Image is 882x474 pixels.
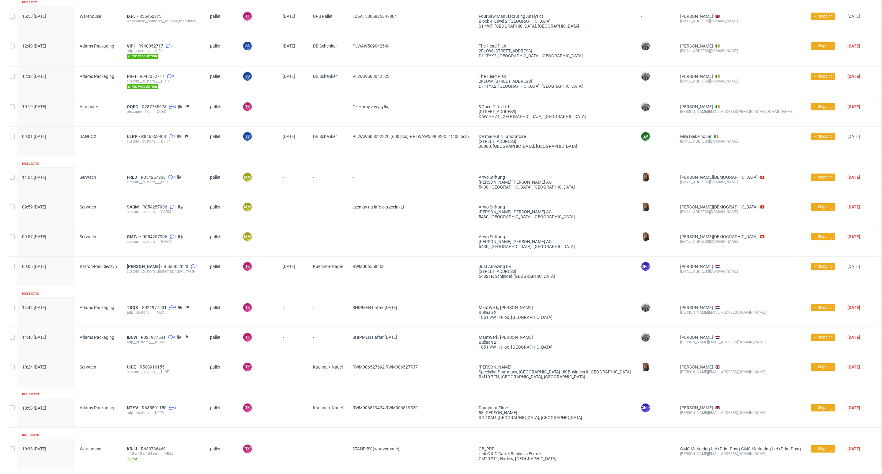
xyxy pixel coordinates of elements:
[167,134,175,139] a: 2
[127,365,140,369] a: UIDE
[210,74,233,89] span: pallet
[166,74,174,79] a: 3
[243,203,252,211] figcaption: MM
[680,205,758,209] a: [PERSON_NAME][DEMOGRAPHIC_DATA]
[313,175,343,189] span: -
[210,175,233,189] span: pallet
[175,205,177,209] span: 1
[141,446,167,451] span: R633736468
[641,72,650,81] img: Zeniuk Magdalena
[22,14,46,19] span: 15:58 [DATE]
[680,369,801,374] div: [PERSON_NAME][EMAIL_ADDRESS][DOMAIN_NAME]
[164,264,190,269] a: R560852023
[641,102,650,111] img: Zeniuk Magdalena
[813,13,833,19] span: → Shipping
[80,264,117,269] span: Karton-Pak Cieszyn
[80,134,96,139] span: JANBOX
[127,369,200,374] div: custom__custom____UIDE
[80,74,114,79] span: Adams Packaging
[127,175,141,180] a: FRLD
[22,392,39,397] div: Due 6 days
[80,405,114,410] span: Adams Packaging
[479,53,631,58] div: D11TYX2, [GEOGRAPHIC_DATA] , [GEOGRAPHIC_DATA]
[313,365,343,379] span: Kuehne + Nagel
[641,173,650,182] img: Angelina Marć
[243,333,252,342] figcaption: TK
[847,234,860,239] span: [DATE]
[80,175,96,180] span: Serwach
[680,175,758,180] a: [PERSON_NAME][DEMOGRAPHIC_DATA]
[175,234,177,239] span: 1
[479,114,631,119] div: D6W HH74, [GEOGRAPHIC_DATA] , [GEOGRAPHIC_DATA]
[142,205,168,209] a: R054257906
[22,104,46,109] span: 10:19 [DATE]
[141,134,167,139] a: R846352408
[80,305,114,310] span: Adams Packaging
[641,11,670,19] div: -
[210,365,233,379] span: pallet
[479,134,631,139] div: Dermaceutic Laboratoire
[127,446,141,451] span: KRJJ
[283,305,303,320] span: -
[680,209,801,214] div: [EMAIL_ADDRESS][DOMAIN_NAME]
[641,132,650,141] figcaption: ZP
[283,205,303,219] span: -
[139,14,165,19] a: R364629731
[352,205,404,209] span: czemay na info o trzecim LI
[847,175,860,180] span: [DATE]
[127,44,138,48] span: VIPI
[80,234,96,239] span: Serwach
[313,14,343,29] span: UPS Pallet
[127,239,200,244] div: custom__custom____GMZJ
[352,365,418,369] span: RWM006527692 RWM006527737
[352,14,397,19] span: 1Z5A15806895647804
[641,403,650,412] figcaption: [PERSON_NAME]
[479,19,631,24] div: Block 4, Level 2, [GEOGRAPHIC_DATA],
[164,44,173,48] a: 3
[352,74,390,79] span: PLWAW509042523
[479,345,631,350] div: 1851 VW, Heiloo , [GEOGRAPHIC_DATA]
[127,134,141,139] a: ULRP
[847,134,860,139] span: [DATE]
[813,334,833,340] span: → Shipping
[127,264,164,269] a: [PERSON_NAME]
[141,175,167,180] span: R054257906
[142,405,168,410] a: R635501150
[168,234,177,239] a: 1
[127,305,142,310] span: TSQX
[479,209,631,214] div: [PERSON_NAME] [PERSON_NAME] AG
[680,410,801,415] div: [PERSON_NAME][EMAIL_ADDRESS][DOMAIN_NAME]
[479,335,631,340] div: MaatWerk, [PERSON_NAME]
[813,104,833,109] span: → Shipping
[680,234,758,239] a: [PERSON_NAME][DEMOGRAPHIC_DATA]
[22,175,46,180] span: 11:54 [DATE]
[479,405,631,410] div: Doughnut Time
[313,134,343,149] span: DB Schenker
[167,335,175,340] a: 4
[313,305,343,320] span: -
[168,104,176,109] a: 2
[127,19,200,24] div: warehouse__samples__fourjaw_manufacturing_analytics__IXPJ
[479,84,631,89] div: D11TYX2, [GEOGRAPHIC_DATA] , [GEOGRAPHIC_DATA]
[680,104,713,109] a: [PERSON_NAME]
[641,42,650,50] img: Zeniuk Magdalena
[479,79,631,84] div: 2FLOW, [STREET_ADDRESS]
[167,175,175,180] a: 1
[479,264,631,269] div: Just Amazing BV
[313,74,343,89] span: DB Schenker
[813,74,833,79] span: → Shipping
[22,446,46,451] span: 10:33 [DATE]
[352,335,397,340] span: SHIPMENT after [DATE]
[641,203,650,211] img: Angelina Marć
[847,335,860,340] span: [DATE]
[813,305,833,310] span: → Shipping
[680,335,713,340] a: [PERSON_NAME]
[243,72,252,81] figcaption: SS
[127,74,140,79] span: PRFI
[22,433,39,438] div: Due 9 days
[127,14,139,19] a: IXPJ
[847,305,860,310] span: [DATE]
[210,234,233,249] span: pallet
